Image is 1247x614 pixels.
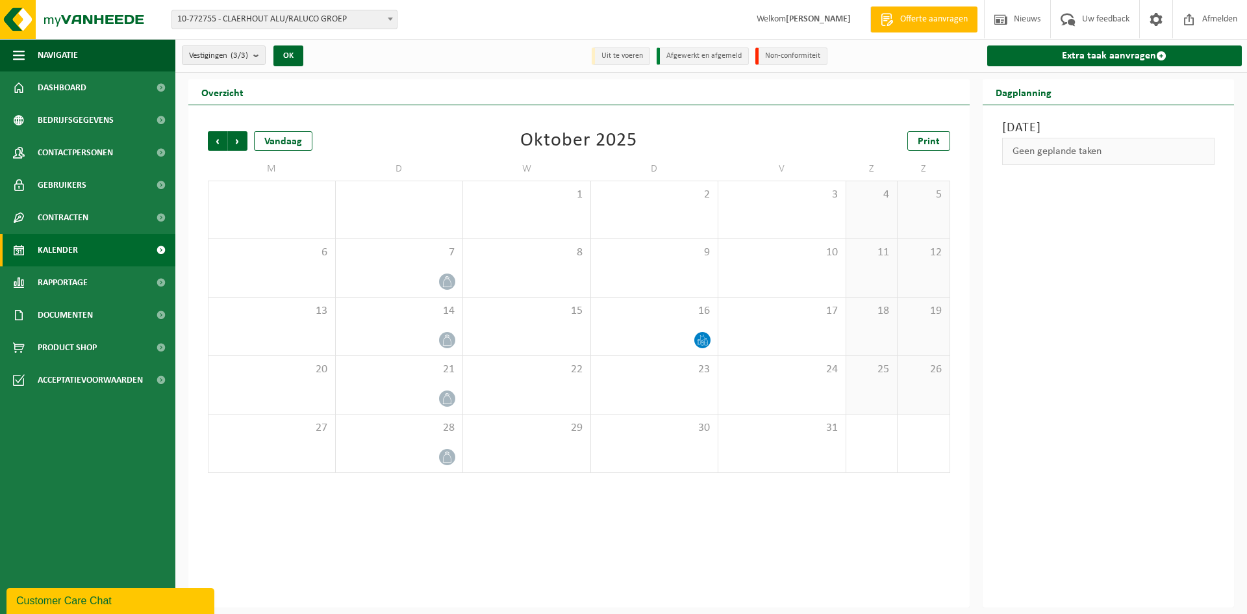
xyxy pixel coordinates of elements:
[342,421,457,435] span: 28
[6,585,217,614] iframe: chat widget
[215,246,329,260] span: 6
[918,136,940,147] span: Print
[189,46,248,66] span: Vestigingen
[725,188,839,202] span: 3
[755,47,827,65] li: Non-conformiteit
[983,79,1064,105] h2: Dagplanning
[470,363,584,377] span: 22
[725,421,839,435] span: 31
[38,39,78,71] span: Navigatie
[853,246,891,260] span: 11
[904,246,942,260] span: 12
[38,331,97,364] span: Product Shop
[38,364,143,396] span: Acceptatievoorwaarden
[853,304,891,318] span: 18
[215,421,329,435] span: 27
[786,14,851,24] strong: [PERSON_NAME]
[38,136,113,169] span: Contactpersonen
[598,363,712,377] span: 23
[907,131,950,151] a: Print
[273,45,303,66] button: OK
[342,304,457,318] span: 14
[38,266,88,299] span: Rapportage
[898,157,950,181] td: Z
[231,51,248,60] count: (3/3)
[591,157,719,181] td: D
[904,363,942,377] span: 26
[520,131,637,151] div: Oktober 2025
[254,131,312,151] div: Vandaag
[38,104,114,136] span: Bedrijfsgegevens
[208,131,227,151] span: Vorige
[38,169,86,201] span: Gebruikers
[657,47,749,65] li: Afgewerkt en afgemeld
[188,79,257,105] h2: Overzicht
[598,421,712,435] span: 30
[208,157,336,181] td: M
[342,246,457,260] span: 7
[598,246,712,260] span: 9
[215,363,329,377] span: 20
[342,363,457,377] span: 21
[725,246,839,260] span: 10
[215,304,329,318] span: 13
[592,47,650,65] li: Uit te voeren
[987,45,1242,66] a: Extra taak aanvragen
[336,157,464,181] td: D
[1002,118,1215,138] h3: [DATE]
[725,363,839,377] span: 24
[38,234,78,266] span: Kalender
[470,421,584,435] span: 29
[598,188,712,202] span: 2
[470,246,584,260] span: 8
[182,45,266,65] button: Vestigingen(3/3)
[171,10,397,29] span: 10-772755 - CLAERHOUT ALU/RALUCO GROEP
[598,304,712,318] span: 16
[228,131,247,151] span: Volgende
[718,157,846,181] td: V
[846,157,898,181] td: Z
[463,157,591,181] td: W
[38,201,88,234] span: Contracten
[172,10,397,29] span: 10-772755 - CLAERHOUT ALU/RALUCO GROEP
[904,188,942,202] span: 5
[853,188,891,202] span: 4
[470,304,584,318] span: 15
[38,71,86,104] span: Dashboard
[1002,138,1215,165] div: Geen geplande taken
[870,6,977,32] a: Offerte aanvragen
[725,304,839,318] span: 17
[904,304,942,318] span: 19
[853,363,891,377] span: 25
[897,13,971,26] span: Offerte aanvragen
[38,299,93,331] span: Documenten
[470,188,584,202] span: 1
